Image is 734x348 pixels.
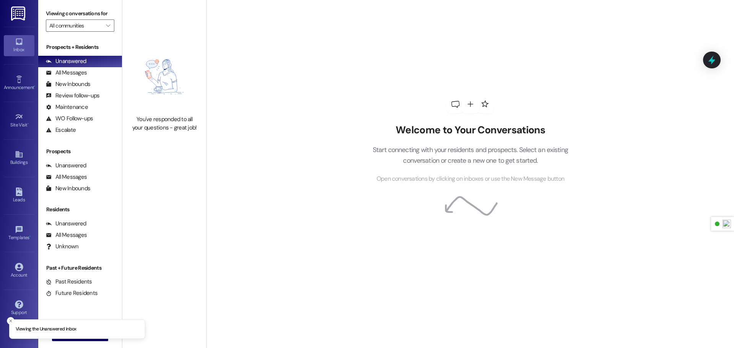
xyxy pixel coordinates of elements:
[46,162,86,170] div: Unanswered
[46,8,114,19] label: Viewing conversations for
[46,243,78,251] div: Unknown
[46,185,90,193] div: New Inbounds
[46,80,90,88] div: New Inbounds
[38,264,122,272] div: Past + Future Residents
[361,124,580,136] h2: Welcome to Your Conversations
[49,19,102,32] input: All communities
[46,220,86,228] div: Unanswered
[38,206,122,214] div: Residents
[46,57,86,65] div: Unanswered
[11,6,27,21] img: ResiDesk Logo
[46,126,76,134] div: Escalate
[4,261,34,281] a: Account
[7,317,15,325] button: Close toast
[4,298,34,319] a: Support
[4,223,34,244] a: Templates •
[4,148,34,168] a: Buildings
[4,35,34,56] a: Inbox
[38,43,122,51] div: Prospects + Residents
[28,121,29,126] span: •
[4,110,34,131] a: Site Visit •
[38,147,122,155] div: Prospects
[377,174,564,184] span: Open conversations by clicking on inboxes or use the New Message button
[46,278,92,286] div: Past Residents
[46,289,97,297] div: Future Residents
[46,173,87,181] div: All Messages
[34,84,35,89] span: •
[4,185,34,206] a: Leads
[16,326,76,333] p: Viewing the Unanswered inbox
[46,92,99,100] div: Review follow-ups
[106,23,110,29] i: 
[361,144,580,166] p: Start connecting with your residents and prospects. Select an existing conversation or create a n...
[29,234,31,239] span: •
[46,69,87,77] div: All Messages
[46,115,93,123] div: WO Follow-ups
[131,115,198,132] div: You've responded to all your questions - great job!
[131,42,198,112] img: empty-state
[46,231,87,239] div: All Messages
[46,103,88,111] div: Maintenance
